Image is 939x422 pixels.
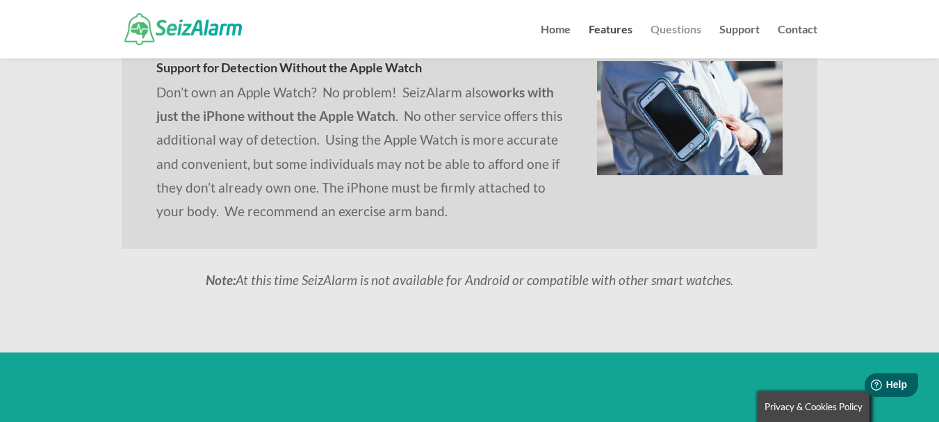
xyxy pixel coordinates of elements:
h4: Support for Detection Without the Apple Watch [156,61,562,81]
strong: Note: [206,272,236,288]
a: Contact [778,24,817,58]
p: Don’t own an Apple Watch? No problem! SeizAlarm also . No other service offers this additional wa... [156,81,562,223]
span: Privacy & Cookies Policy [765,401,863,412]
a: Home [541,24,571,58]
em: At this time SeizAlarm is not available for Android or compatible with other smart watches. [206,272,733,288]
a: Support [719,24,760,58]
a: Features [589,24,632,58]
a: Questions [651,24,701,58]
img: seizalarm-on-arm [597,61,783,175]
iframe: Help widget launcher [815,368,924,407]
img: SeizAlarm [124,13,242,44]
